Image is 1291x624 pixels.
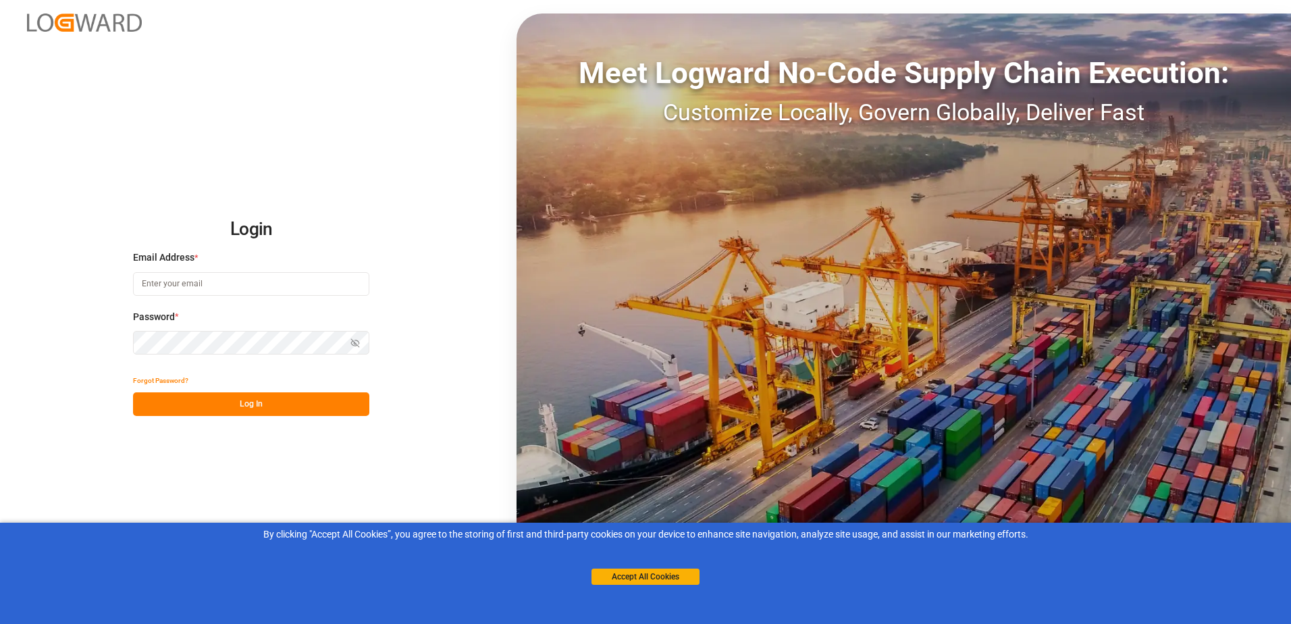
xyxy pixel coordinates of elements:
div: Meet Logward No-Code Supply Chain Execution: [517,51,1291,95]
button: Log In [133,392,369,416]
div: Customize Locally, Govern Globally, Deliver Fast [517,95,1291,130]
button: Accept All Cookies [591,569,700,585]
span: Password [133,310,175,324]
button: Forgot Password? [133,369,188,392]
h2: Login [133,208,369,251]
div: By clicking "Accept All Cookies”, you agree to the storing of first and third-party cookies on yo... [9,527,1282,542]
input: Enter your email [133,272,369,296]
span: Email Address [133,251,194,265]
img: Logward_new_orange.png [27,14,142,32]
